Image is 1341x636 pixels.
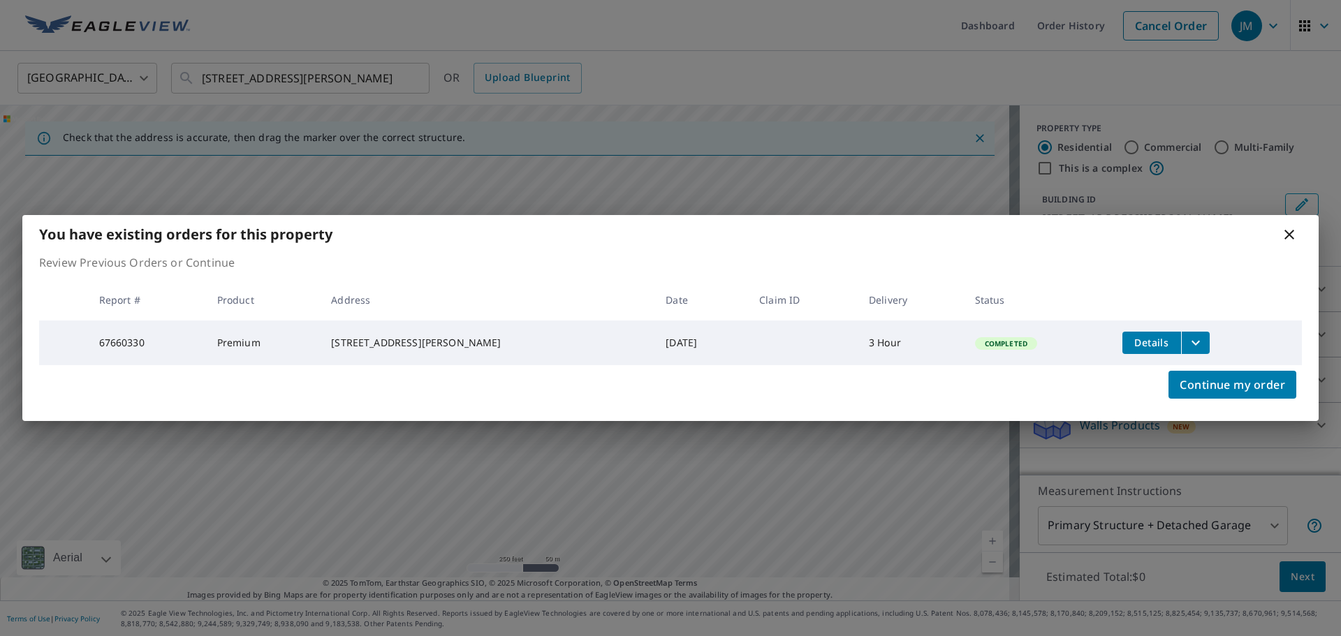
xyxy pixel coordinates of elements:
[976,339,1036,348] span: Completed
[39,225,332,244] b: You have existing orders for this property
[1168,371,1296,399] button: Continue my order
[320,279,654,320] th: Address
[1180,375,1285,394] span: Continue my order
[206,279,321,320] th: Product
[206,320,321,365] td: Premium
[654,320,748,365] td: [DATE]
[748,279,858,320] th: Claim ID
[1122,332,1181,354] button: detailsBtn-67660330
[1181,332,1210,354] button: filesDropdownBtn-67660330
[858,279,964,320] th: Delivery
[654,279,748,320] th: Date
[964,279,1111,320] th: Status
[39,254,1302,271] p: Review Previous Orders or Continue
[88,320,206,365] td: 67660330
[88,279,206,320] th: Report #
[331,336,643,350] div: [STREET_ADDRESS][PERSON_NAME]
[858,320,964,365] td: 3 Hour
[1131,336,1173,349] span: Details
